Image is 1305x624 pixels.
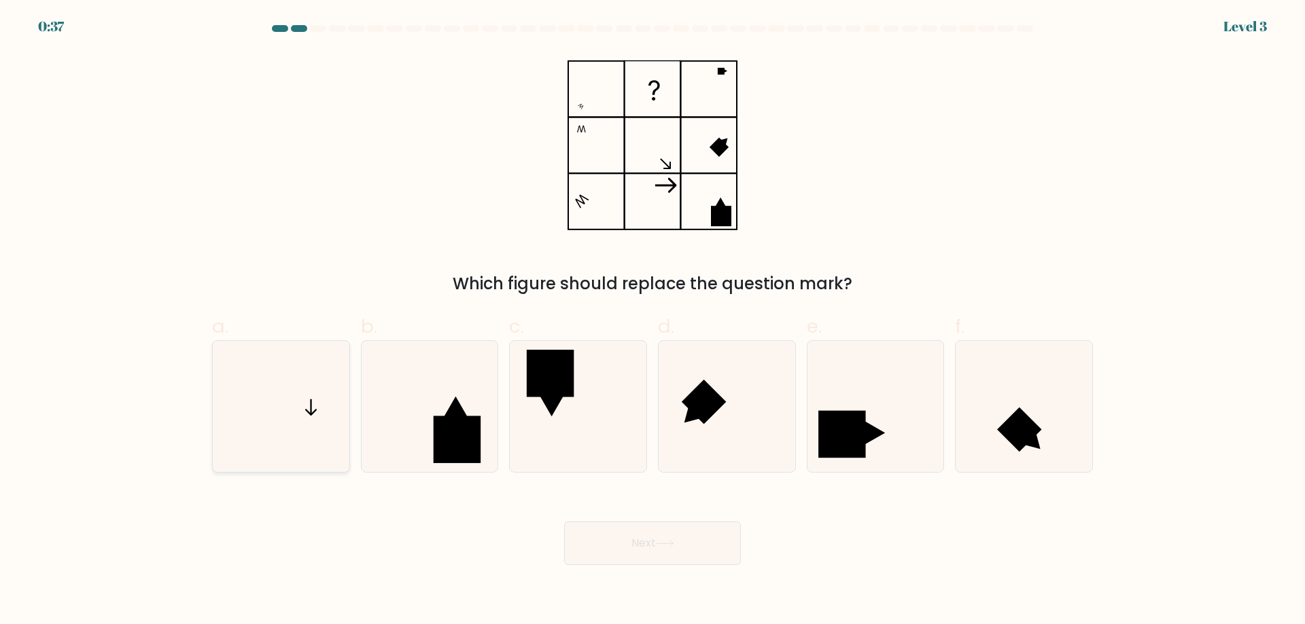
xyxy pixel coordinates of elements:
span: c. [509,313,524,339]
span: b. [361,313,377,339]
span: a. [212,313,228,339]
span: e. [807,313,822,339]
div: 0:37 [38,16,64,37]
span: f. [955,313,964,339]
button: Next [564,521,741,565]
div: Which figure should replace the question mark? [220,272,1085,296]
span: d. [658,313,674,339]
div: Level 3 [1223,16,1267,37]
